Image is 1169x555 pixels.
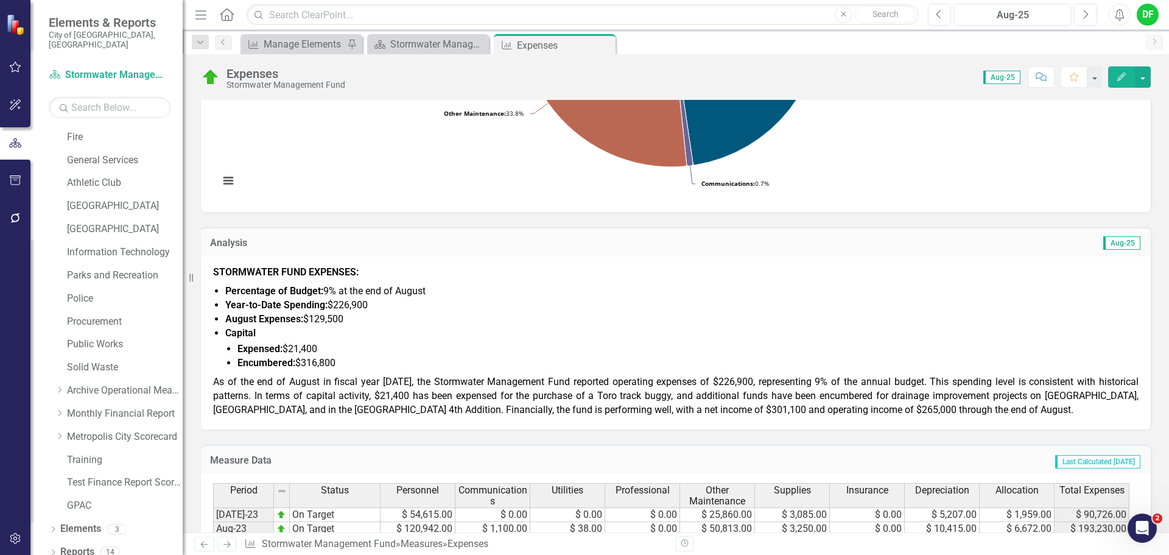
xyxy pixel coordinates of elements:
span: Last Calculated [DATE] [1055,455,1140,468]
td: $ 0.00 [830,507,905,522]
span: Allocation [995,485,1039,496]
td: $ 38.00 [530,522,605,536]
span: Supplies [774,485,811,496]
text: 33.8% [444,109,524,118]
a: Information Technology [67,246,183,260]
a: Athletic Club [67,176,183,190]
span: Aug-25 [1103,236,1140,250]
div: Expenses [517,38,613,53]
img: ClearPoint Strategy [5,13,27,35]
td: On Target [290,522,381,536]
td: On Target [290,507,381,522]
a: Archive Operational Measures [67,384,183,398]
span: Utilities [552,485,583,496]
span: As of the end of August in fiscal year [DATE], the Stormwater Management Fund reported operating ... [213,376,1139,415]
img: On Target [201,68,220,87]
a: Training [67,453,183,467]
span: $129,500 [225,313,343,325]
strong: Year-to-Date Spending: [225,299,328,311]
span: Status [321,485,349,496]
input: Search ClearPoint... [247,4,919,26]
a: General Services [67,154,183,168]
a: Stormwater Management Fund [262,538,396,550]
span: 9% at the end of August [225,285,426,297]
a: Elements [60,522,101,536]
button: Aug-25 [954,4,1071,26]
div: » » [244,537,667,551]
a: Manage Elements [244,37,344,52]
td: $ 193,230.00 [1055,522,1129,536]
span: Other Maintenance [683,485,752,506]
td: $ 1,959.00 [980,507,1055,522]
span: Professional [616,485,670,496]
button: View chart menu, Chart [220,172,237,189]
div: Stormwater Management [390,37,486,52]
span: Search [872,9,899,19]
tspan: Other Maintenance: [444,109,506,118]
a: Stormwater Management Fund [49,68,170,82]
td: $ 3,085.00 [755,507,830,522]
td: [DATE]-23 [213,507,274,522]
span: $21,400 [237,343,317,355]
strong: August Expenses: [225,313,303,325]
a: [GEOGRAPHIC_DATA] [67,222,183,236]
a: GPAC [67,499,183,513]
td: $ 5,207.00 [905,507,980,522]
strong: Capital [225,327,256,339]
div: 3 [107,524,127,534]
h3: Measure Data [210,455,597,466]
div: Expenses [226,67,345,80]
span: Depreciation [915,485,969,496]
a: Solid Waste [67,361,183,375]
img: zOikAAAAAElFTkSuQmCC [276,510,286,520]
a: Public Works [67,338,183,352]
td: $ 25,860.00 [680,507,755,522]
span: Total Expenses [1059,485,1125,496]
span: Period [230,485,258,496]
td: $ 6,672.00 [980,522,1055,536]
a: Measures [401,538,443,550]
span: Elements & Reports [49,15,170,30]
input: Search Below... [49,97,170,118]
span: Aug-25 [983,71,1020,84]
td: $ 0.00 [530,507,605,522]
img: zOikAAAAAElFTkSuQmCC [276,524,286,534]
a: Test Finance Report Scorecard [67,476,183,490]
div: Aug-25 [958,8,1067,23]
span: Communications [458,485,527,506]
td: $ 0.00 [605,522,680,536]
h3: Analysis [210,238,669,249]
td: Aug-23 [213,522,274,536]
text: 0.7% [701,179,769,188]
a: Monthly Financial Report [67,407,183,421]
div: Expenses [448,538,488,550]
a: Parks and Recreation [67,269,183,283]
a: Metropolis City Scorecard [67,430,183,444]
td: $ 0.00 [455,507,530,522]
strong: Percentage of Budget: [225,285,323,297]
td: $ 3,250.00 [755,522,830,536]
a: [GEOGRAPHIC_DATA] [67,199,183,213]
span: $316,800 [237,357,335,369]
button: DF [1137,4,1159,26]
div: Stormwater Management Fund [226,80,345,90]
td: $ 120,942.00 [381,522,455,536]
tspan: Communications: [701,179,755,188]
td: $ 0.00 [605,507,680,522]
span: $226,900 [225,299,368,311]
strong: STORMWATER FUND EXPENSES: [213,266,359,278]
span: 2 [1153,514,1162,523]
strong: Expensed: [237,343,283,355]
a: Police [67,292,183,306]
span: Personnel [396,485,439,496]
td: $ 50,813.00 [680,522,755,536]
td: $ 10,415.00 [905,522,980,536]
img: 8DAGhfEEPCf229AAAAAElFTkSuQmCC [277,486,287,496]
div: Manage Elements [264,37,344,52]
iframe: Intercom live chat [1128,514,1157,543]
span: Insurance [846,485,888,496]
td: $ 90,726.00 [1055,507,1129,522]
a: Stormwater Management [370,37,486,52]
strong: Encumbered: [237,357,295,369]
